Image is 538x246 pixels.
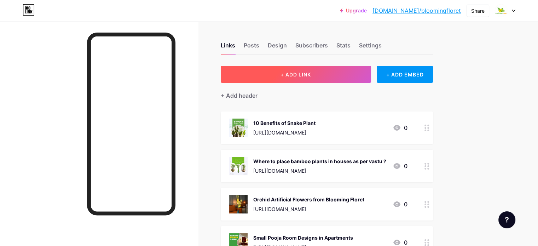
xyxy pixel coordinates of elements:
div: Share [471,7,485,15]
div: 0 [393,200,407,208]
div: Posts [244,41,259,54]
div: [URL][DOMAIN_NAME] [253,129,316,136]
span: + ADD LINK [280,71,311,78]
div: Settings [359,41,382,54]
button: + ADD LINK [221,66,371,83]
div: [URL][DOMAIN_NAME] [253,205,364,213]
div: Design [268,41,287,54]
div: Where to place bamboo plants in houses as per vastu ? [253,158,386,165]
a: [DOMAIN_NAME]/bloomingfloret [372,6,461,15]
a: Upgrade [340,8,367,13]
div: 10 Benefits of Snake Plant [253,119,316,127]
img: bloomingfloret [494,4,508,17]
img: Where to place bamboo plants in houses as per vastu ? [229,157,248,175]
div: Small Pooja Room Designs in Apartments [253,234,353,241]
div: 0 [393,162,407,170]
div: Subscribers [295,41,328,54]
div: + Add header [221,91,258,100]
div: + ADD EMBED [377,66,433,83]
img: Orchid Artificial Flowers from Blooming Floret [229,195,248,213]
div: Orchid Artificial Flowers from Blooming Floret [253,196,364,203]
div: Links [221,41,235,54]
div: Stats [336,41,351,54]
div: [URL][DOMAIN_NAME] [253,167,386,175]
div: 0 [393,124,407,132]
img: 10 Benefits of Snake Plant [229,119,248,137]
